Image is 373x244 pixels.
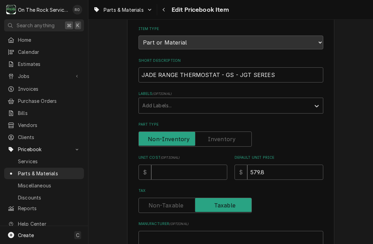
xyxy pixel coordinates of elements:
a: Miscellaneous [4,180,84,191]
div: Default Unit Price [235,155,323,179]
a: Go to Jobs [4,70,84,82]
a: Bills [4,107,84,119]
label: Default Unit Price [235,155,323,160]
label: Tax [138,188,323,194]
div: Item Type [138,26,323,49]
label: Item Type [138,26,323,32]
button: Navigate back [159,4,170,15]
label: Unit Cost [138,155,227,160]
label: Part Type [138,122,323,127]
a: Estimates [4,58,84,70]
span: ( optional ) [161,156,180,159]
div: Labels [138,91,323,114]
button: Search anything⌘K [4,19,84,31]
div: Unit Cost [138,155,227,179]
a: Home [4,34,84,46]
a: Invoices [4,83,84,95]
span: ( optional ) [169,222,189,226]
span: Bills [18,109,80,117]
span: K [76,22,79,29]
div: $ [235,165,247,180]
span: C [76,232,79,239]
span: Calendar [18,48,80,56]
a: Parts & Materials [4,168,84,179]
input: Name used to describe this Part or Material [138,67,323,82]
a: Calendar [4,46,84,58]
span: ⌘ [67,22,71,29]
a: Go to Parts & Materials [90,4,155,16]
span: Create [18,232,34,238]
a: Discounts [4,192,84,203]
label: Manufacturer [138,221,323,227]
label: Short Description [138,58,323,64]
span: Miscellaneous [18,182,80,189]
span: Help Center [18,220,80,227]
div: Part Type [138,122,323,146]
span: Clients [18,134,80,141]
div: Short Description [138,58,323,82]
div: Rich Ortega's Avatar [73,5,82,14]
a: Go to Help Center [4,218,84,230]
div: RO [73,5,82,14]
span: Parts & Materials [104,6,144,13]
label: Labels [138,91,323,97]
span: Home [18,36,80,43]
a: Purchase Orders [4,95,84,107]
div: On The Rock Services's Avatar [6,5,16,14]
a: Clients [4,131,84,143]
span: Discounts [18,194,80,201]
span: Reports [18,205,80,212]
a: Go to Pricebook [4,144,84,155]
span: ( optional ) [152,92,172,96]
span: Edit Pricebook Item [170,5,229,14]
div: Tax [138,188,323,213]
span: Purchase Orders [18,97,80,105]
div: O [6,5,16,14]
span: Parts & Materials [18,170,80,177]
a: Reports [4,203,84,214]
span: Search anything [17,22,55,29]
div: On The Rock Services [18,6,69,13]
a: Services [4,156,84,167]
span: Pricebook [18,146,70,153]
div: $ [138,165,151,180]
span: Vendors [18,121,80,129]
a: Vendors [4,119,84,131]
span: Services [18,158,80,165]
span: Estimates [18,60,80,68]
span: Invoices [18,85,80,92]
span: Jobs [18,72,70,80]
